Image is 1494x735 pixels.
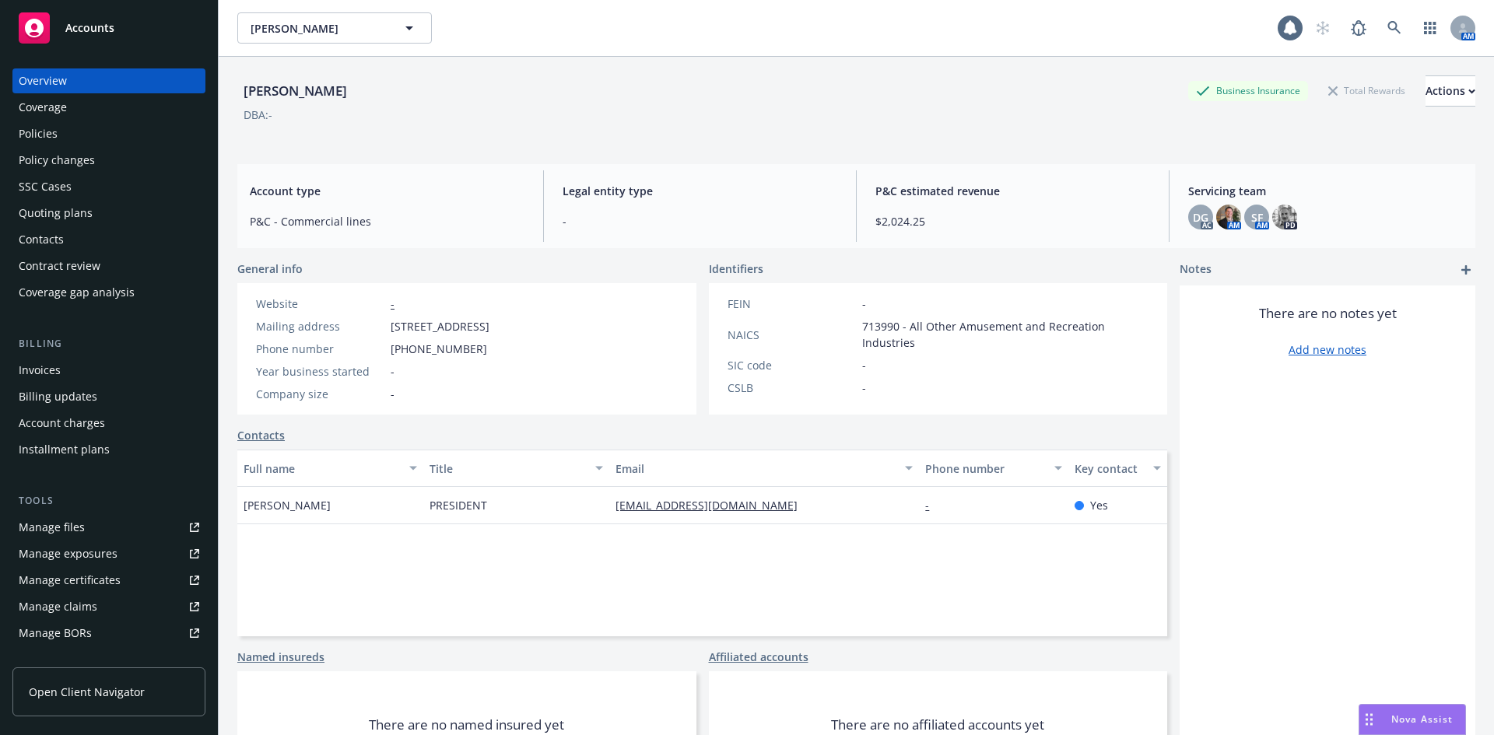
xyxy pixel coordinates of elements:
a: Coverage [12,95,205,120]
span: Manage exposures [12,541,205,566]
a: Contract review [12,254,205,278]
span: P&C estimated revenue [875,183,1150,199]
div: SSC Cases [19,174,72,199]
button: Title [423,450,609,487]
span: Open Client Navigator [29,684,145,700]
a: Contacts [237,427,285,443]
div: Installment plans [19,437,110,462]
a: Invoices [12,358,205,383]
button: Nova Assist [1359,704,1466,735]
a: add [1457,261,1475,279]
a: SSC Cases [12,174,205,199]
span: Servicing team [1188,183,1463,199]
div: Invoices [19,358,61,383]
a: Manage files [12,515,205,540]
img: photo [1216,205,1241,229]
a: Manage BORs [12,621,205,646]
div: Coverage gap analysis [19,280,135,305]
span: Nova Assist [1391,712,1453,726]
a: Installment plans [12,437,205,462]
span: - [862,296,866,312]
a: Overview [12,68,205,93]
div: Total Rewards [1320,81,1413,100]
div: Contacts [19,227,64,252]
a: - [925,498,942,513]
span: Identifiers [709,261,763,277]
button: [PERSON_NAME] [237,12,432,44]
span: Accounts [65,22,114,34]
a: Report a Bug [1343,12,1374,44]
a: Named insureds [237,649,324,665]
div: Tools [12,493,205,509]
button: Full name [237,450,423,487]
div: Summary of insurance [19,647,137,672]
a: Add new notes [1289,341,1366,358]
span: There are no named insured yet [369,716,564,734]
button: Phone number [919,450,1068,487]
div: Actions [1426,76,1475,106]
div: Mailing address [256,318,384,334]
button: Actions [1426,75,1475,107]
span: [PERSON_NAME] [244,497,331,513]
div: Title [430,460,586,477]
span: General info [237,261,303,277]
a: Billing updates [12,384,205,409]
div: Policies [19,121,58,146]
span: $2,024.25 [875,213,1150,229]
span: PRESIDENT [430,497,487,513]
a: Search [1379,12,1410,44]
div: Key contact [1075,460,1144,477]
span: - [391,363,395,380]
a: [EMAIL_ADDRESS][DOMAIN_NAME] [615,498,810,513]
div: Account charges [19,411,105,436]
div: Manage files [19,515,85,540]
div: Website [256,296,384,312]
div: Phone number [925,460,1044,477]
div: Phone number [256,341,384,357]
a: Accounts [12,6,205,50]
div: FEIN [728,296,856,312]
div: Contract review [19,254,100,278]
div: CSLB [728,380,856,396]
div: Coverage [19,95,67,120]
a: Manage claims [12,594,205,619]
span: - [391,386,395,402]
div: Business Insurance [1188,81,1308,100]
div: Year business started [256,363,384,380]
span: SF [1251,209,1263,226]
div: Company size [256,386,384,402]
span: DG [1193,209,1208,226]
a: Start snowing [1307,12,1338,44]
div: Policy changes [19,148,95,173]
div: Manage certificates [19,568,121,593]
a: Quoting plans [12,201,205,226]
div: Billing [12,336,205,352]
button: Email [609,450,919,487]
span: There are no notes yet [1259,304,1397,323]
div: [PERSON_NAME] [237,81,353,101]
a: Contacts [12,227,205,252]
div: Overview [19,68,67,93]
div: NAICS [728,327,856,343]
a: Summary of insurance [12,647,205,672]
div: Manage claims [19,594,97,619]
a: Coverage gap analysis [12,280,205,305]
div: Full name [244,460,400,477]
div: Billing updates [19,384,97,409]
div: Email [615,460,896,477]
span: Account type [250,183,524,199]
a: Account charges [12,411,205,436]
span: [STREET_ADDRESS] [391,318,489,334]
a: Switch app [1415,12,1446,44]
span: P&C - Commercial lines [250,213,524,229]
span: - [563,213,837,229]
span: Legal entity type [563,183,837,199]
a: Policies [12,121,205,146]
a: - [391,296,395,311]
div: Manage BORs [19,621,92,646]
span: There are no affiliated accounts yet [831,716,1044,734]
span: 713990 - All Other Amusement and Recreation Industries [862,318,1149,351]
a: Affiliated accounts [709,649,808,665]
div: SIC code [728,357,856,373]
span: Yes [1090,497,1108,513]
